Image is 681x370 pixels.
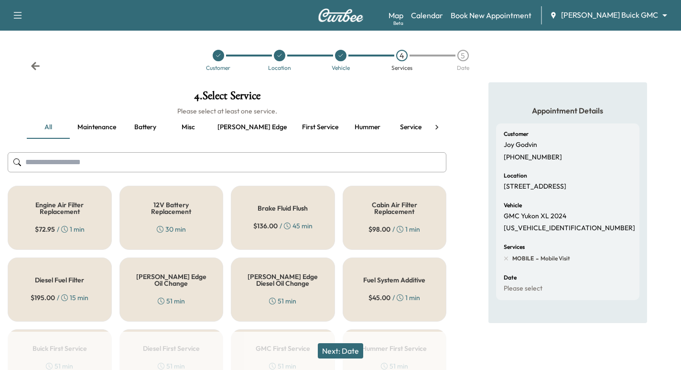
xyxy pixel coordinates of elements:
[368,224,420,234] div: / 1 min
[504,284,542,293] p: Please select
[512,255,534,262] span: MOBILE
[389,10,403,21] a: MapBeta
[346,116,389,139] button: Hummer
[539,255,570,262] span: Mobile Visit
[253,221,313,231] div: / 45 min
[534,254,539,263] span: -
[269,296,296,306] div: 51 min
[389,116,432,139] button: Service
[258,205,308,212] h5: Brake Fluid Flush
[363,277,425,283] h5: Fuel System Additive
[31,293,88,303] div: / 15 min
[368,224,390,234] span: $ 98.00
[31,61,40,71] div: Back
[135,273,208,287] h5: [PERSON_NAME] Edge Oil Change
[504,182,566,191] p: [STREET_ADDRESS]
[504,141,537,149] p: Joy Godvin
[294,116,346,139] button: First service
[124,116,167,139] button: Battery
[8,90,446,106] h1: 4 . Select Service
[23,202,96,215] h5: Engine Air Filter Replacement
[393,20,403,27] div: Beta
[35,224,55,234] span: $ 72.95
[496,105,639,116] h5: Appointment Details
[504,131,529,137] h6: Customer
[318,9,364,22] img: Curbee Logo
[504,275,517,280] h6: Date
[318,343,363,359] button: Next: Date
[391,65,412,71] div: Services
[27,116,70,139] button: all
[396,50,408,61] div: 4
[358,202,431,215] h5: Cabin Air Filter Replacement
[35,224,85,234] div: / 1 min
[504,224,635,233] p: [US_VEHICLE_IDENTIFICATION_NUMBER]
[457,50,469,61] div: 5
[561,10,658,21] span: [PERSON_NAME] Buick GMC
[411,10,443,21] a: Calendar
[206,65,230,71] div: Customer
[70,116,124,139] button: Maintenance
[504,153,562,162] p: [PHONE_NUMBER]
[504,244,525,250] h6: Services
[451,10,531,21] a: Book New Appointment
[31,293,55,303] span: $ 195.00
[210,116,294,139] button: [PERSON_NAME] edge
[247,273,319,287] h5: [PERSON_NAME] Edge Diesel Oil Change
[27,116,427,139] div: basic tabs example
[457,65,469,71] div: Date
[368,293,390,303] span: $ 45.00
[504,202,522,208] h6: Vehicle
[35,277,84,283] h5: Diesel Fuel Filter
[167,116,210,139] button: Misc
[332,65,350,71] div: Vehicle
[8,106,446,116] h6: Please select at least one service.
[504,212,566,221] p: GMC Yukon XL 2024
[135,202,208,215] h5: 12V Battery Replacement
[268,65,291,71] div: Location
[157,224,186,234] div: 30 min
[504,173,527,179] h6: Location
[158,296,185,306] div: 51 min
[253,221,278,231] span: $ 136.00
[368,293,420,303] div: / 1 min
